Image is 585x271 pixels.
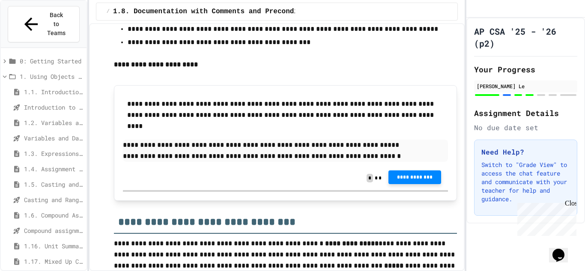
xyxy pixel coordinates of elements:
span: Back to Teams [46,11,66,38]
h1: AP CSA '25 - '26 (p2) [474,25,577,49]
span: / [107,8,110,15]
button: Back to Teams [8,6,80,42]
span: Variables and Data Types - Quiz [24,134,83,143]
span: Introduction to Algorithms, Programming, and Compilers [24,103,83,112]
span: Compound assignment operators - Quiz [24,226,83,235]
h3: Need Help? [481,147,570,157]
span: 1.2. Variables and Data Types [24,118,83,127]
span: 1.5. Casting and Ranges of Values [24,180,83,189]
span: 1.4. Assignment and Input [24,164,83,173]
span: Casting and Ranges of variables - Quiz [24,195,83,204]
p: Switch to "Grade View" to access the chat feature and communicate with your teacher for help and ... [481,161,570,203]
span: 1.8. Documentation with Comments and Preconditions [113,6,319,17]
span: 1.1. Introduction to Algorithms, Programming, and Compilers [24,87,83,96]
div: Chat with us now!Close [3,3,59,54]
span: 0: Getting Started [20,57,83,66]
span: 1.17. Mixed Up Code Practice 1.1-1.6 [24,257,83,266]
div: No due date set [474,122,577,133]
span: 1.16. Unit Summary 1a (1.1-1.6) [24,241,83,250]
h2: Assignment Details [474,107,577,119]
iframe: chat widget [549,237,576,262]
span: 1. Using Objects and Methods [20,72,83,81]
div: [PERSON_NAME] Le [477,82,575,90]
span: 1.6. Compound Assignment Operators [24,211,83,220]
span: 1.3. Expressions and Output [New] [24,149,83,158]
h2: Your Progress [474,63,577,75]
iframe: chat widget [514,200,576,236]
